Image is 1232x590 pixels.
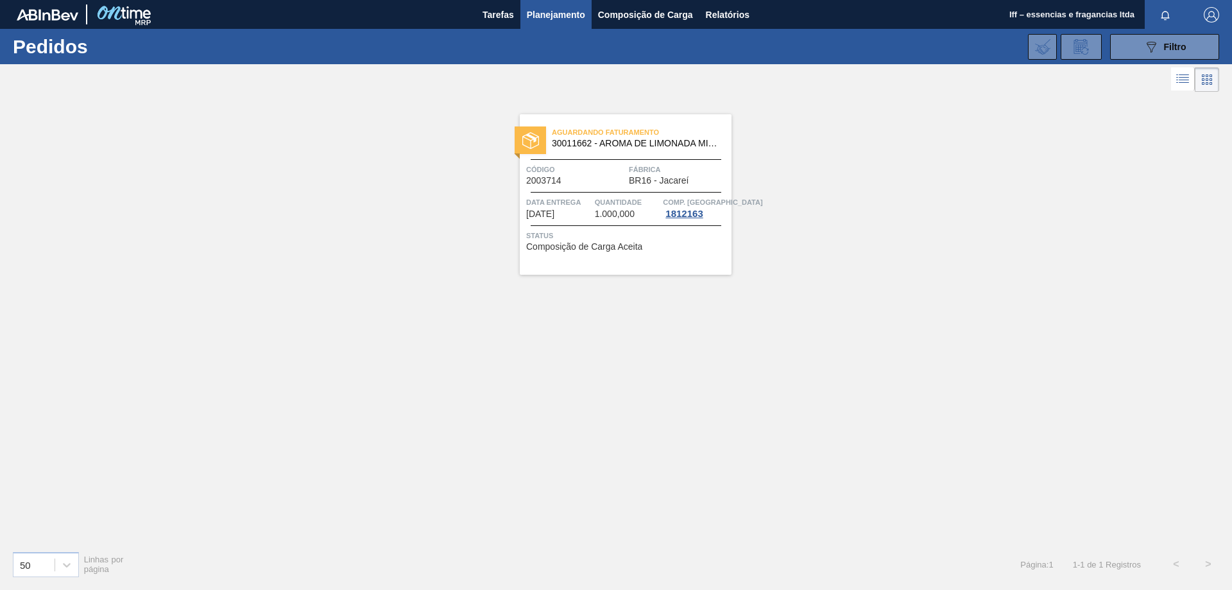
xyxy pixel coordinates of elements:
[1110,34,1219,60] button: Filtro
[1160,548,1192,580] button: <
[1145,6,1186,24] button: Notificações
[663,209,705,219] div: 1812163
[17,9,78,21] img: TNhmsLtSVTkK8tSr43FrP2fwEKptu5GPRR3wAAAABJRU5ErkJggg==
[629,176,689,186] span: BR16 - Jacareí
[552,126,732,139] span: Aguardando Faturamento
[1073,560,1141,569] span: 1 - 1 de 1 Registros
[552,139,721,148] span: 30011662 - AROMA DE LIMONADA MIKES - IBC
[526,229,728,242] span: Status
[595,196,660,209] span: Quantidade
[526,196,592,209] span: Data entrega
[598,7,693,22] span: Composição de Carga
[663,196,728,219] a: Comp. [GEOGRAPHIC_DATA]1812163
[483,7,514,22] span: Tarefas
[526,242,642,252] span: Composição de Carga Aceita
[526,176,561,186] span: 2003714
[1192,548,1224,580] button: >
[629,163,728,176] span: Fábrica
[526,163,626,176] span: Código
[522,132,539,149] img: status
[1171,67,1195,92] div: Visão em Lista
[526,209,554,219] span: 05/09/2025
[1164,42,1186,52] span: Filtro
[663,196,762,209] span: Comp. Carga
[13,39,205,54] h1: Pedidos
[1195,67,1219,92] div: Visão em Cards
[706,7,749,22] span: Relatórios
[1061,34,1102,60] div: Solicitação de Revisão de Pedidos
[1020,560,1053,569] span: Página : 1
[1028,34,1057,60] div: Importar Negociações dos Pedidos
[84,555,124,574] span: Linhas por página
[527,7,585,22] span: Planejamento
[595,209,635,219] span: 1.000,000
[1204,7,1219,22] img: Logout
[20,559,31,570] div: 50
[501,114,732,275] a: statusAguardando Faturamento30011662 - AROMA DE LIMONADA MIKES - IBCCódigo2003714FábricaBR16 - Ja...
